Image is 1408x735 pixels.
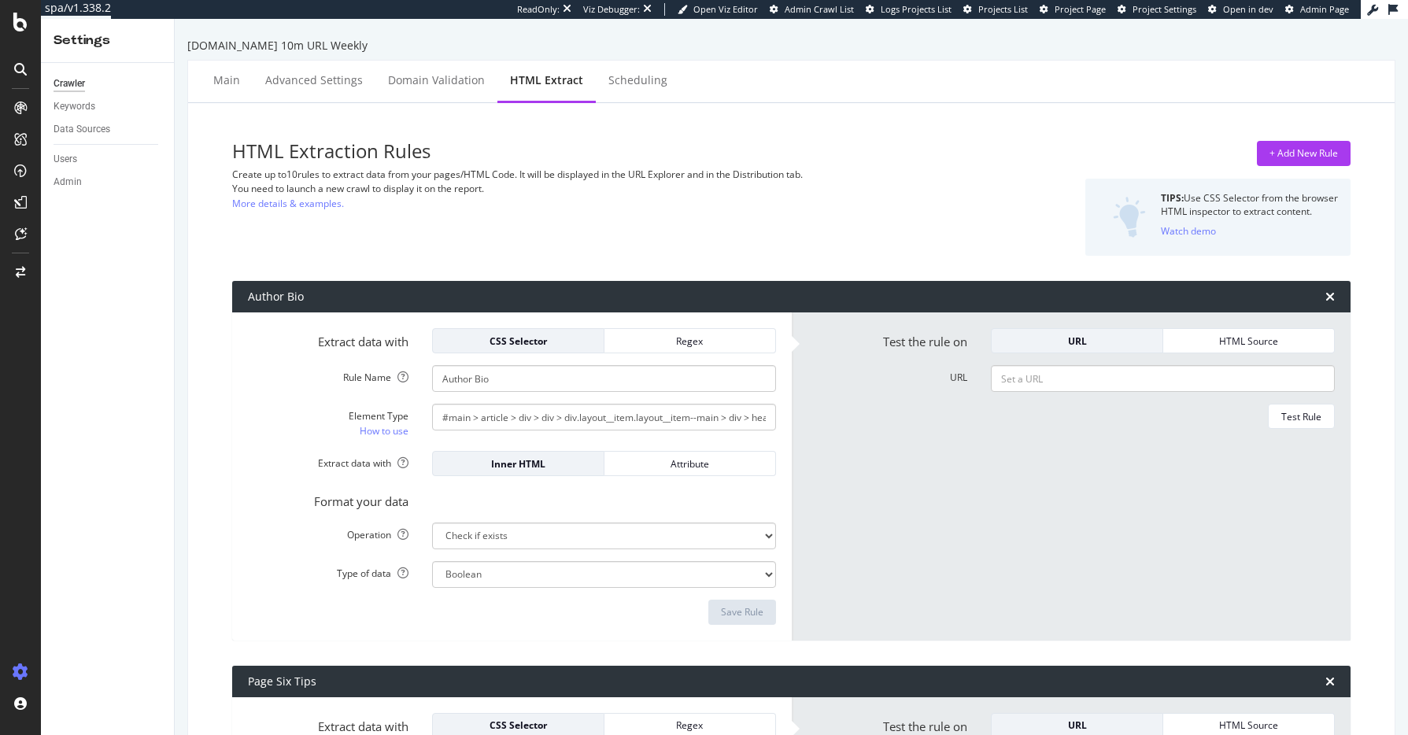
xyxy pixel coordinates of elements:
span: Project Settings [1133,3,1196,15]
strong: TIPS: [1161,191,1184,205]
label: URL [796,365,980,384]
label: Test the rule on [796,328,980,350]
a: Admin [54,174,163,190]
a: Keywords [54,98,163,115]
span: Admin Page [1300,3,1349,15]
input: CSS Expression [432,404,776,430]
button: Test Rule [1268,404,1335,429]
a: How to use [360,423,408,439]
div: URL [1004,334,1150,348]
div: ReadOnly: [517,3,560,16]
div: Create up to 10 rules to extract data from your pages/HTML Code. It will be displayed in the URL ... [232,168,970,181]
label: Extract data with [236,713,420,735]
span: Logs Projects List [881,3,952,15]
a: Admin Page [1285,3,1349,16]
div: HTML Source [1176,718,1321,732]
span: Open Viz Editor [693,3,758,15]
div: times [1325,290,1335,303]
div: Main [213,72,240,88]
a: Open Viz Editor [678,3,758,16]
div: Settings [54,31,161,50]
div: Test Rule [1281,410,1321,423]
label: Extract data with [236,451,420,470]
input: Provide a name [432,365,776,392]
div: You need to launch a new crawl to display it on the report. [232,182,970,195]
div: URL [1004,718,1150,732]
div: Page Six Tips [248,674,316,689]
a: Users [54,151,163,168]
div: HTML Source [1176,334,1321,348]
label: Test the rule on [796,713,980,735]
label: Type of data [236,561,420,580]
div: CSS Selector [445,334,591,348]
button: Regex [604,328,776,353]
a: Data Sources [54,121,163,138]
img: DZQOUYU0WpgAAAAASUVORK5CYII= [1113,197,1146,238]
label: Rule Name [236,365,420,384]
div: + Add New Rule [1269,146,1338,160]
div: CSS Selector [445,718,591,732]
button: CSS Selector [432,328,604,353]
div: Advanced Settings [265,72,363,88]
div: Regex [617,334,763,348]
input: Set a URL [991,365,1335,392]
div: Use CSS Selector from the browser [1161,191,1338,205]
span: Open in dev [1223,3,1273,15]
label: Operation [236,523,420,541]
button: URL [991,328,1163,353]
label: Extract data with [236,328,420,350]
div: Scheduling [608,72,667,88]
button: Save Rule [708,600,776,625]
div: HTML Extract [510,72,583,88]
button: Inner HTML [432,451,604,476]
div: Admin [54,174,82,190]
button: HTML Source [1163,328,1335,353]
span: Project Page [1055,3,1106,15]
h3: HTML Extraction Rules [232,141,970,161]
a: Logs Projects List [866,3,952,16]
div: Viz Debugger: [583,3,640,16]
div: HTML inspector to extract content. [1161,205,1338,218]
label: Format your data [236,488,420,510]
button: Attribute [604,451,776,476]
div: Users [54,151,77,168]
div: Regex [617,718,763,732]
div: Crawler [54,76,85,92]
div: Save Rule [721,605,763,619]
div: [DOMAIN_NAME] 10m URL Weekly [187,38,1395,54]
button: + Add New Rule [1257,141,1351,166]
div: Attribute [617,457,763,471]
a: Crawler [54,76,163,92]
a: Project Page [1040,3,1106,16]
span: Admin Crawl List [785,3,854,15]
a: More details & examples. [232,195,344,212]
div: Data Sources [54,121,110,138]
div: Domain Validation [388,72,485,88]
a: Projects List [963,3,1028,16]
button: Watch demo [1161,218,1216,243]
a: Project Settings [1118,3,1196,16]
a: Open in dev [1208,3,1273,16]
div: Inner HTML [445,457,591,471]
div: Watch demo [1161,224,1216,238]
div: Author Bio [248,289,304,305]
a: Admin Crawl List [770,3,854,16]
span: Projects List [978,3,1028,15]
div: times [1325,675,1335,688]
div: Keywords [54,98,95,115]
div: Element Type [248,409,408,423]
